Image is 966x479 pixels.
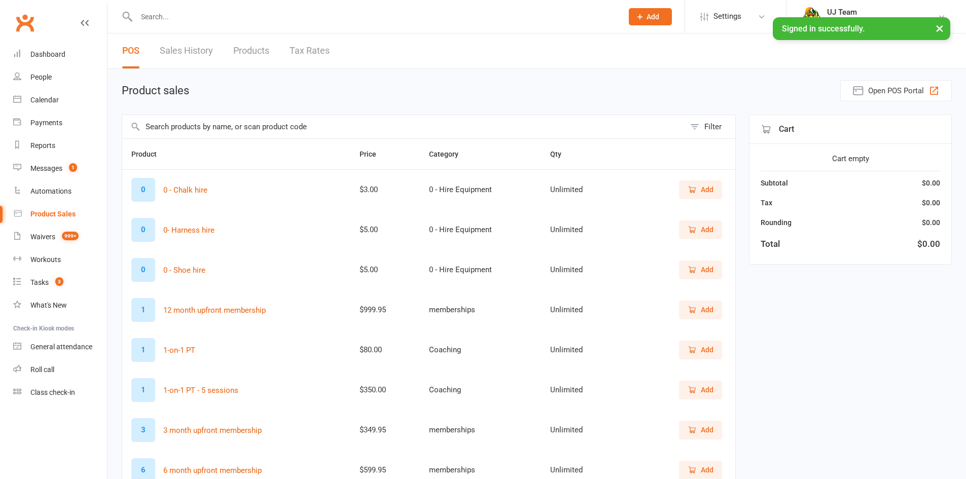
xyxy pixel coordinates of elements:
a: Clubworx [12,10,38,35]
div: Unlimited [550,386,608,394]
button: 0 - Chalk hire [163,184,207,196]
div: Rounding [761,217,792,229]
div: Roll call [30,365,54,374]
div: Messages [30,164,62,172]
a: General attendance kiosk mode [13,336,107,358]
div: Workouts [30,255,61,264]
span: Add [701,264,713,275]
button: 12 month upfront membership [163,304,266,316]
div: UJ Team [827,8,938,17]
div: 0 - Hire Equipment [429,186,532,194]
div: $0.00 [922,197,940,208]
span: Settings [713,5,741,28]
div: Payments [30,119,62,127]
button: × [931,17,949,39]
a: Waivers 999+ [13,226,107,248]
div: memberships [429,426,532,434]
div: $0.00 [917,237,940,251]
button: Add [679,220,722,239]
div: Coaching [429,386,532,394]
a: Product Sales [13,203,107,226]
span: Add [701,424,713,435]
span: Add [701,464,713,475]
a: Dashboard [13,43,107,66]
div: Cart [749,115,951,144]
div: What's New [30,301,67,309]
button: 1-on-1 PT [163,344,195,356]
a: People [13,66,107,89]
div: $0.00 [922,177,940,189]
button: Open POS Portal [840,80,952,101]
div: Total [761,237,780,251]
div: Unlimited [550,346,608,354]
div: 1 [131,338,155,362]
div: 0 [131,178,155,202]
a: Workouts [13,248,107,271]
button: Product [131,148,168,160]
div: Tax [761,197,772,208]
div: 0 - Hire Equipment [429,266,532,274]
input: Search products by name, or scan product code [122,115,685,138]
span: 1 [69,163,77,172]
div: Waivers [30,233,55,241]
div: Reports [30,141,55,150]
a: Messages 1 [13,157,107,180]
h1: Product sales [122,85,189,97]
div: 3 [131,418,155,442]
div: General attendance [30,343,92,351]
div: Cart empty [761,153,940,165]
div: Unlimited [550,466,608,474]
a: Products [233,33,269,68]
div: $5.00 [360,266,410,274]
a: What's New [13,294,107,317]
div: 0 - Hire Equipment [429,226,532,234]
div: Dashboard [30,50,65,58]
a: Tasks 3 [13,271,107,294]
button: Add [679,461,722,479]
button: Qty [550,148,573,160]
button: Add [679,341,722,359]
a: Roll call [13,358,107,381]
a: Calendar [13,89,107,112]
button: Price [360,148,387,160]
button: Add [679,180,722,199]
button: 3 month upfront membership [163,424,262,436]
div: Coaching [429,346,532,354]
span: Signed in successfully. [782,24,865,33]
div: memberships [429,306,532,314]
a: POS [122,33,139,68]
a: Automations [13,180,107,203]
span: Add [701,384,713,395]
a: Reports [13,134,107,157]
div: Calendar [30,96,59,104]
button: Category [429,148,470,160]
a: Payments [13,112,107,134]
div: Unlimited [550,226,608,234]
span: Category [429,150,470,158]
button: 0 - Shoe hire [163,264,205,276]
div: $0.00 [922,217,940,229]
div: Tasks [30,278,49,286]
div: $999.95 [360,306,410,314]
button: Add [679,301,722,319]
div: 0 [131,218,155,242]
div: Unlimited [550,306,608,314]
div: Unlimited [550,426,608,434]
span: Add [701,224,713,235]
div: People [30,73,52,81]
a: Class kiosk mode [13,381,107,404]
button: Add [629,8,672,25]
span: Add [701,344,713,355]
button: 0- Harness hire [163,224,214,236]
button: Add [679,261,722,279]
button: Filter [685,115,735,138]
button: Add [679,381,722,399]
button: 1-on-1 PT - 5 sessions [163,384,238,396]
button: Add [679,421,722,439]
div: memberships [429,466,532,474]
div: 1 [131,298,155,322]
a: Tax Rates [290,33,330,68]
span: 3 [55,277,63,286]
span: Add [701,184,713,195]
div: Subtotal [761,177,788,189]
